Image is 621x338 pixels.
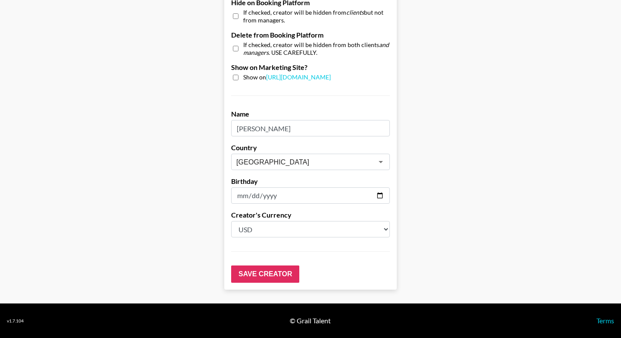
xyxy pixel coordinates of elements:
a: [URL][DOMAIN_NAME] [266,73,331,81]
label: Name [231,110,390,118]
span: If checked, creator will be hidden from both clients . USE CAREFULLY. [243,41,390,56]
label: Birthday [231,177,390,186]
em: clients [346,9,364,16]
span: Show on [243,73,331,82]
span: If checked, creator will be hidden from but not from managers. [243,9,390,24]
label: Creator's Currency [231,211,390,219]
label: Country [231,143,390,152]
a: Terms [596,316,614,325]
div: © Grail Talent [290,316,331,325]
label: Delete from Booking Platform [231,31,390,39]
div: v 1.7.104 [7,318,24,324]
label: Show on Marketing Site? [231,63,390,72]
input: Save Creator [231,265,299,283]
button: Open [375,156,387,168]
em: and managers [243,41,389,56]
